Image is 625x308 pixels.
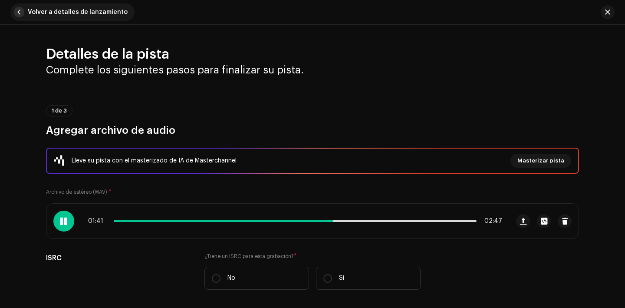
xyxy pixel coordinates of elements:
[517,152,564,169] span: Masterizar pista
[204,253,421,260] label: ¿Tiene un ISRC para esta grabación?
[339,274,344,283] p: Sí
[46,123,579,137] h3: Agregar archivo de audio
[480,218,502,225] span: 02:47
[46,46,579,63] h2: Detalles de la pista
[46,63,579,77] h3: Complete los siguientes pasos para finalizar su pista.
[46,253,191,263] h5: ISRC
[72,156,237,166] div: Eleve su pista con el masterizado de IA de Masterchannel
[510,154,571,168] button: Masterizar pista
[227,274,235,283] p: No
